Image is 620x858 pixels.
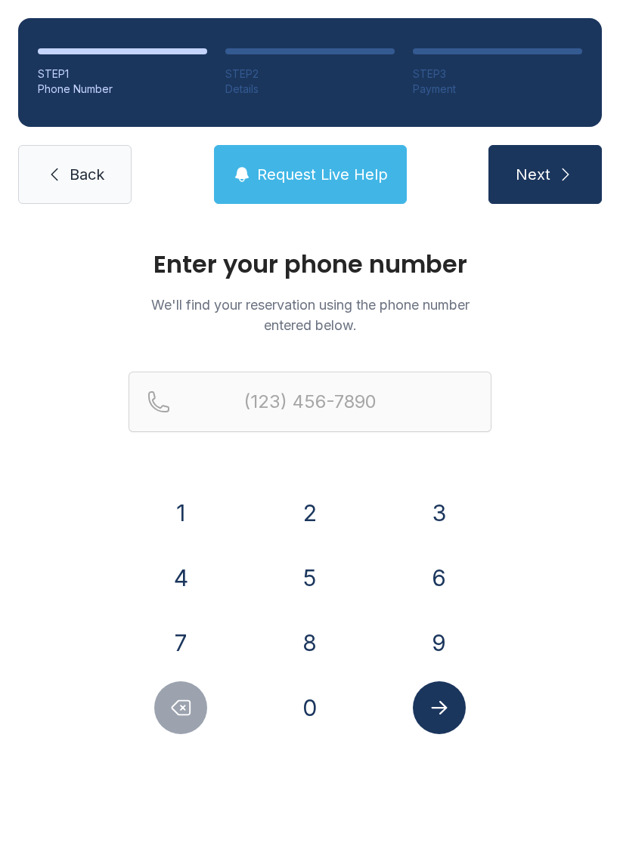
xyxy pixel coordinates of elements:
[284,486,336,539] button: 2
[38,66,207,82] div: STEP 1
[129,295,491,335] p: We'll find your reservation using the phone number entered below.
[38,82,207,97] div: Phone Number
[225,66,395,82] div: STEP 2
[154,681,207,734] button: Delete number
[225,82,395,97] div: Details
[154,616,207,669] button: 7
[284,551,336,604] button: 5
[129,372,491,432] input: Reservation phone number
[413,551,466,604] button: 6
[413,66,582,82] div: STEP 3
[413,486,466,539] button: 3
[129,252,491,276] h1: Enter your phone number
[284,681,336,734] button: 0
[413,681,466,734] button: Submit lookup form
[154,551,207,604] button: 4
[516,164,550,185] span: Next
[70,164,104,185] span: Back
[257,164,388,185] span: Request Live Help
[284,616,336,669] button: 8
[413,616,466,669] button: 9
[154,486,207,539] button: 1
[413,82,582,97] div: Payment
